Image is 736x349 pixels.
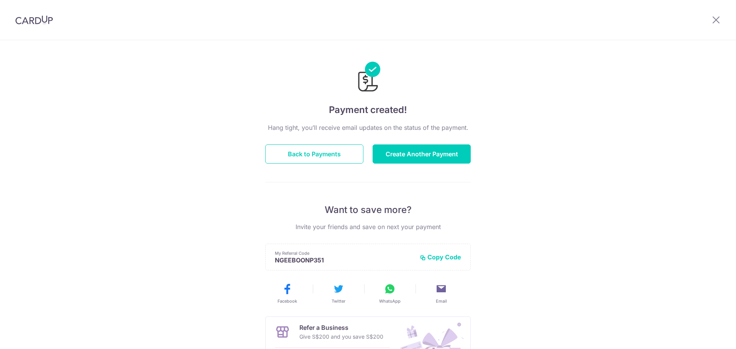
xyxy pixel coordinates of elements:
[278,298,297,304] span: Facebook
[356,62,380,94] img: Payments
[373,144,471,164] button: Create Another Payment
[316,283,361,304] button: Twitter
[299,323,383,332] p: Refer a Business
[265,103,471,117] h4: Payment created!
[264,283,310,304] button: Facebook
[419,283,464,304] button: Email
[420,253,461,261] button: Copy Code
[275,250,414,256] p: My Referral Code
[275,256,414,264] p: NGEEBOONP351
[299,332,383,341] p: Give S$200 and you save S$200
[379,298,401,304] span: WhatsApp
[436,298,447,304] span: Email
[15,15,53,25] img: CardUp
[367,283,412,304] button: WhatsApp
[265,144,363,164] button: Back to Payments
[265,204,471,216] p: Want to save more?
[332,298,345,304] span: Twitter
[265,123,471,132] p: Hang tight, you’ll receive email updates on the status of the payment.
[265,222,471,231] p: Invite your friends and save on next your payment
